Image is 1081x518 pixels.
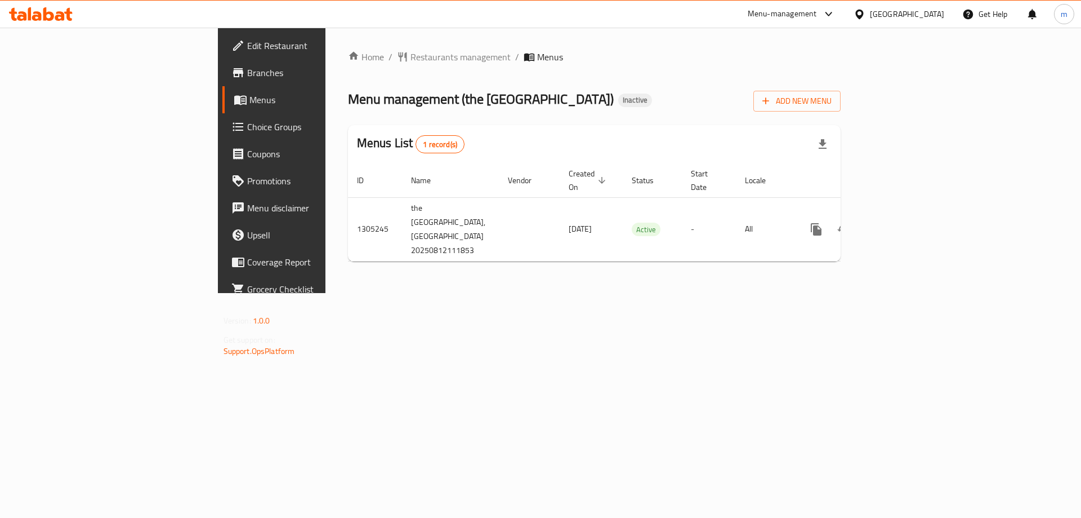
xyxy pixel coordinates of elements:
[411,174,445,187] span: Name
[537,50,563,64] span: Menus
[357,174,378,187] span: ID
[569,222,592,236] span: [DATE]
[224,344,295,358] a: Support.OpsPlatform
[247,66,390,79] span: Branches
[416,139,464,150] span: 1 record(s)
[222,86,399,113] a: Menus
[691,167,722,194] span: Start Date
[508,174,546,187] span: Vendor
[762,94,832,108] span: Add New Menu
[253,313,270,328] span: 1.0.0
[222,194,399,222] a: Menu disclaimer
[222,222,399,249] a: Upsell
[222,249,399,276] a: Coverage Report
[247,174,390,188] span: Promotions
[247,255,390,269] span: Coverage Report
[224,333,275,347] span: Get support on:
[402,197,499,261] td: the [GEOGRAPHIC_DATA],[GEOGRAPHIC_DATA] 20250812111853
[247,147,390,161] span: Coupons
[736,197,794,261] td: All
[1061,8,1067,20] span: m
[682,197,736,261] td: -
[745,174,780,187] span: Locale
[416,135,464,153] div: Total records count
[348,50,841,64] nav: breadcrumb
[809,131,836,158] div: Export file
[247,228,390,242] span: Upsell
[803,216,830,243] button: more
[618,94,652,107] div: Inactive
[410,50,511,64] span: Restaurants management
[870,8,944,20] div: [GEOGRAPHIC_DATA]
[569,167,609,194] span: Created On
[515,50,519,64] li: /
[224,313,251,328] span: Version:
[222,32,399,59] a: Edit Restaurant
[247,120,390,134] span: Choice Groups
[247,282,390,296] span: Grocery Checklist
[632,223,660,236] span: Active
[632,223,660,236] div: Active
[222,167,399,194] a: Promotions
[247,39,390,52] span: Edit Restaurant
[222,113,399,140] a: Choice Groups
[357,135,464,153] h2: Menus List
[249,93,390,107] span: Menus
[222,59,399,86] a: Branches
[753,91,841,112] button: Add New Menu
[794,163,920,198] th: Actions
[348,163,920,262] table: enhanced table
[618,95,652,105] span: Inactive
[830,216,857,243] button: Change Status
[632,174,668,187] span: Status
[247,201,390,215] span: Menu disclaimer
[222,276,399,303] a: Grocery Checklist
[348,86,614,112] span: Menu management ( the [GEOGRAPHIC_DATA] )
[748,7,817,21] div: Menu-management
[222,140,399,167] a: Coupons
[397,50,511,64] a: Restaurants management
